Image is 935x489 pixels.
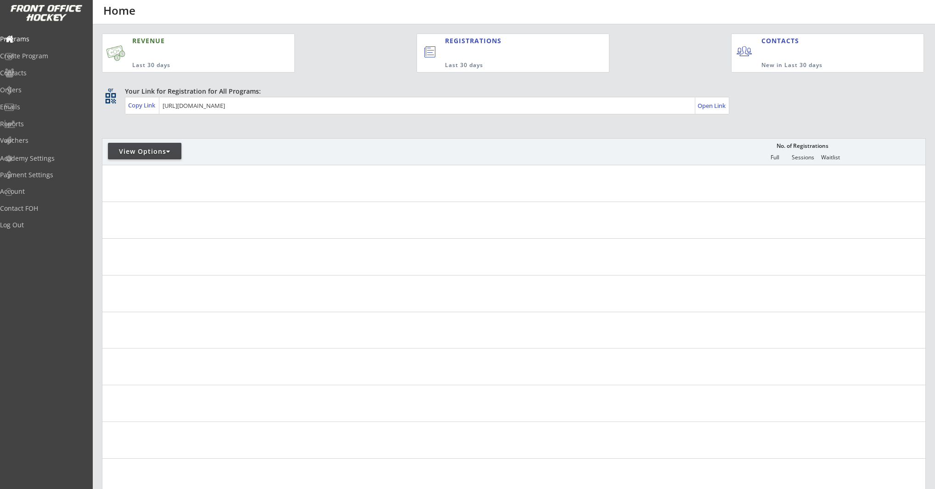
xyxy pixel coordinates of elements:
div: Waitlist [817,154,844,161]
div: qr [105,87,116,93]
div: CONTACTS [761,36,803,45]
div: Full [761,154,789,161]
div: Your Link for Registration for All Programs: [125,87,897,96]
div: REGISTRATIONS [445,36,567,45]
div: New in Last 30 days [761,62,881,69]
div: Copy Link [128,101,157,109]
div: REVENUE [132,36,250,45]
div: View Options [108,147,181,156]
div: No. of Registrations [774,143,831,149]
a: Open Link [698,99,727,112]
div: Last 30 days [132,62,250,69]
div: Open Link [698,102,727,110]
button: qr_code [104,91,118,105]
div: Last 30 days [445,62,571,69]
div: Sessions [789,154,817,161]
